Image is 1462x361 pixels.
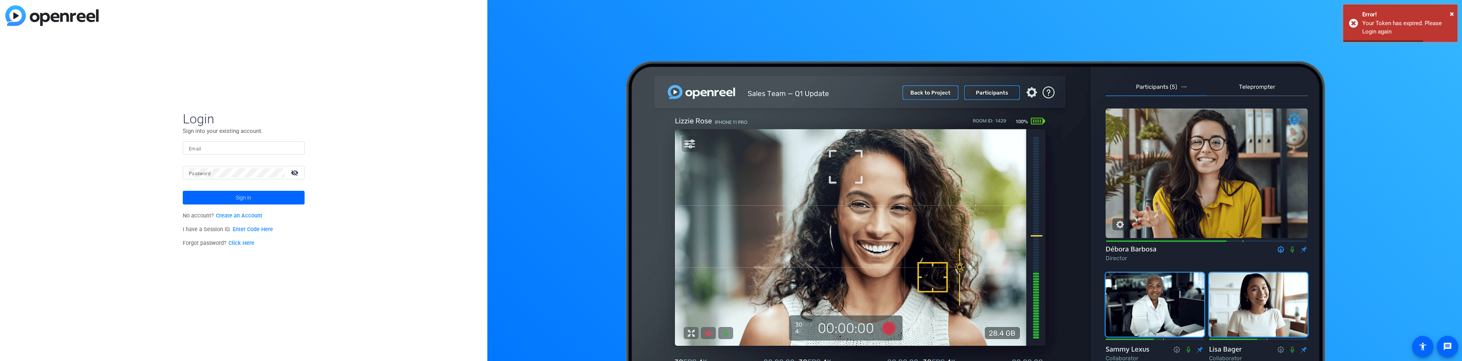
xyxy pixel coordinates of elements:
mat-icon: visibility_off [286,167,305,178]
p: Sign into your existing account. [183,127,305,135]
div: Error! [1362,10,1452,19]
a: Create an Account [216,212,262,219]
span: Login [183,111,305,127]
span: Sign in [236,188,251,207]
a: Click Here [228,240,254,246]
a: Enter Code Here [233,226,273,233]
button: Close [1450,8,1454,19]
mat-label: Email [189,146,201,152]
span: Forgot password? [183,240,254,246]
span: No account? [183,212,262,219]
input: Enter Email Address [189,144,298,153]
img: blue-gradient.svg [5,5,99,26]
mat-icon: accessibility [1418,342,1427,351]
span: × [1450,9,1454,18]
button: Sign in [183,191,305,204]
span: I have a Session ID. [183,226,273,233]
mat-icon: message [1443,342,1452,351]
mat-label: Password [189,171,211,176]
div: Your Token has expired. Please Login again [1362,19,1452,36]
